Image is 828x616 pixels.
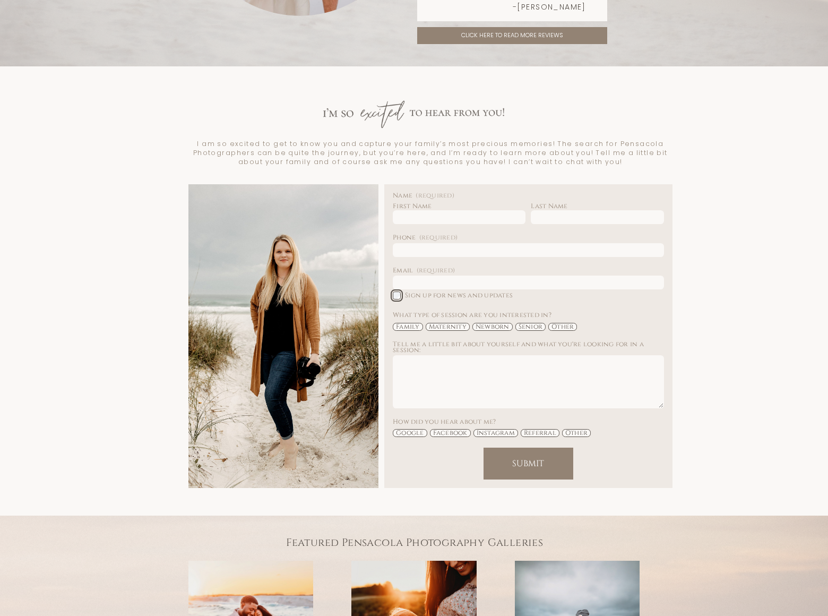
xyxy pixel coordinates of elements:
[393,268,413,273] span: Email
[515,323,546,331] span: Senior
[405,293,513,298] span: Sign up for news and updates
[393,235,416,241] span: Phone
[512,458,544,469] span: Submit
[521,429,559,437] span: Referral
[562,429,591,437] span: Other
[548,323,577,331] span: Other
[472,323,513,331] span: Newborn
[531,203,663,210] div: Last Name
[438,2,586,13] p: -[PERSON_NAME]
[393,312,551,318] span: What type of session are you interested in?
[430,429,471,437] span: Facebook
[419,235,458,241] span: (required)
[286,538,543,549] h2: Featured Pensacola Photography Galleries
[426,323,470,331] span: Maternity
[188,139,672,166] p: I am so excited to get to know you and capture your family’s most precious memories! The search f...
[393,193,412,199] span: Name
[417,27,607,44] a: Click here to read more reviews
[393,292,401,300] input: Sign up for news and updates
[484,448,573,480] button: SubmitSubmit
[393,203,525,210] div: First Name
[393,419,496,425] span: How did you hear about me?
[393,429,427,437] span: Google
[473,429,518,437] span: Instagram
[417,268,455,273] span: (required)
[393,323,422,331] span: Family
[393,341,663,353] span: Tell me a little bit about yourself and what you're looking for in a session:
[416,193,454,199] span: (required)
